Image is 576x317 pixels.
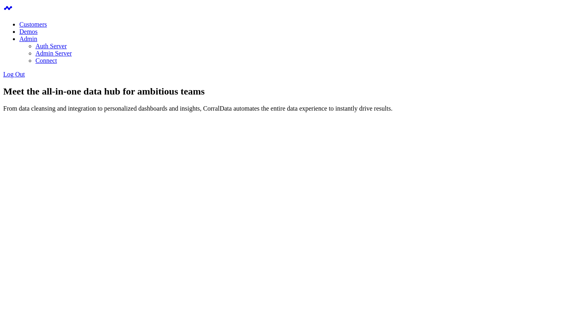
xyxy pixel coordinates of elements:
p: From data cleansing and integration to personalized dashboards and insights, CorralData automates... [3,105,573,112]
a: Demos [19,28,37,35]
a: Customers [19,21,47,28]
a: Auth Server [35,43,67,49]
a: Log Out [3,71,25,78]
a: Connect [35,57,57,64]
a: Admin [19,35,37,42]
a: Admin Server [35,50,72,57]
h1: Meet the all-in-one data hub for ambitious teams [3,86,573,97]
